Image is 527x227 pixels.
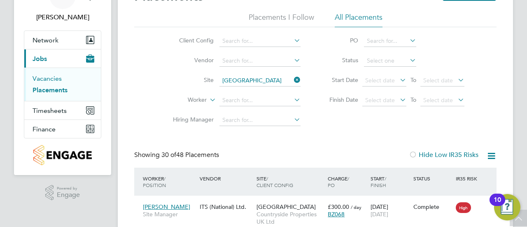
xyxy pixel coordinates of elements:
span: Vithusha Easwaran [24,12,101,22]
input: Search for... [219,35,301,47]
label: Worker [159,96,207,104]
span: / Client Config [257,175,293,188]
li: Placements I Follow [249,12,314,27]
img: countryside-properties-logo-retina.png [33,145,91,165]
span: [GEOGRAPHIC_DATA] [257,203,316,211]
span: / PO [328,175,349,188]
label: Hide Low IR35 Risks [409,151,478,159]
span: / Position [143,175,166,188]
label: Start Date [321,76,358,84]
span: Select date [365,96,395,104]
span: To [408,94,419,105]
a: Vacancies [33,75,62,82]
a: Placements [33,86,68,94]
a: [PERSON_NAME]Site ManagerITS (National) Ltd.[GEOGRAPHIC_DATA]Countryside Properties UK Ltd£300.00... [141,199,497,206]
span: Finance [33,125,56,133]
button: Finance [24,120,101,138]
div: Charge [326,171,368,192]
input: Search for... [219,115,301,126]
div: Status [411,171,454,186]
input: Search for... [219,95,301,106]
button: Timesheets [24,101,101,119]
div: Complete [413,203,452,211]
span: High [456,202,471,213]
span: Engage [57,192,80,199]
input: Search for... [364,35,416,47]
div: [DATE] [368,199,411,222]
label: Client Config [166,37,214,44]
div: ITS (National) Ltd. [198,199,254,215]
button: Network [24,31,101,49]
span: / day [351,204,361,210]
span: 48 Placements [161,151,219,159]
span: Select date [365,77,395,84]
span: Select date [423,96,453,104]
label: Status [321,56,358,64]
span: / Finish [371,175,386,188]
span: Site Manager [143,211,196,218]
span: Network [33,36,58,44]
div: Start [368,171,411,192]
span: [PERSON_NAME] [143,203,190,211]
div: Showing [134,151,221,159]
span: Powered by [57,185,80,192]
input: Select one [364,55,416,67]
div: Vendor [198,171,254,186]
span: Countryside Properties UK Ltd [257,211,324,225]
button: Jobs [24,49,101,68]
label: Vendor [166,56,214,64]
span: BZ068 [328,211,345,218]
div: IR35 Risk [454,171,482,186]
div: Site [254,171,326,192]
div: Jobs [24,68,101,101]
button: Open Resource Center, 10 new notifications [494,194,520,220]
span: To [408,75,419,85]
span: [DATE] [371,211,388,218]
span: Timesheets [33,107,67,115]
label: Site [166,76,214,84]
label: Finish Date [321,96,358,103]
a: Powered byEngage [45,185,80,201]
span: 30 of [161,151,176,159]
label: Hiring Manager [166,116,214,123]
input: Search for... [219,55,301,67]
span: Select date [423,77,453,84]
span: £300.00 [328,203,349,211]
li: All Placements [335,12,382,27]
span: Jobs [33,55,47,63]
div: Worker [141,171,198,192]
label: PO [321,37,358,44]
input: Search for... [219,75,301,87]
a: Go to home page [24,145,101,165]
div: 10 [494,200,501,211]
